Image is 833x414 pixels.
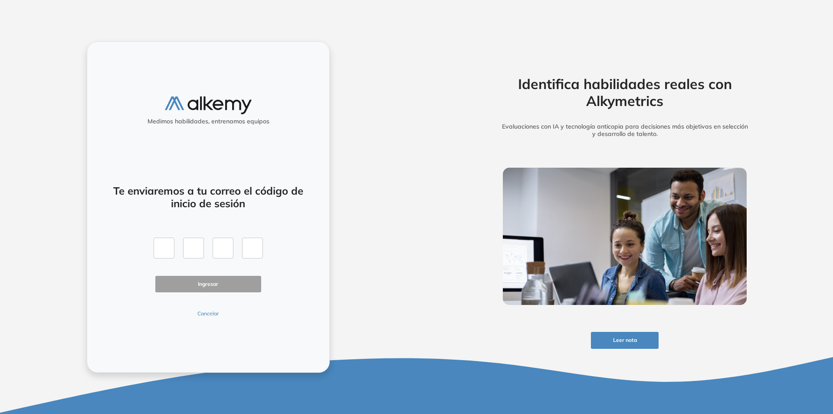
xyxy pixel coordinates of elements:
h4: Te enviaremos a tu correo el código de inicio de sesión [110,185,306,210]
img: img-more-info [503,168,747,305]
h5: Evaluaciones con IA y tecnología anticopia para decisiones más objetivas en selección y desarroll... [489,123,760,138]
h5: Medimos habilidades, entrenamos equipos [91,118,326,125]
button: Leer nota [591,332,659,349]
img: logo-alkemy [165,96,252,114]
h2: Identifica habilidades reales con Alkymetrics [489,76,760,109]
button: Cancelar [155,310,261,318]
div: Widget de chat [677,313,833,414]
button: Ingresar [155,276,261,293]
iframe: Chat Widget [677,313,833,414]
